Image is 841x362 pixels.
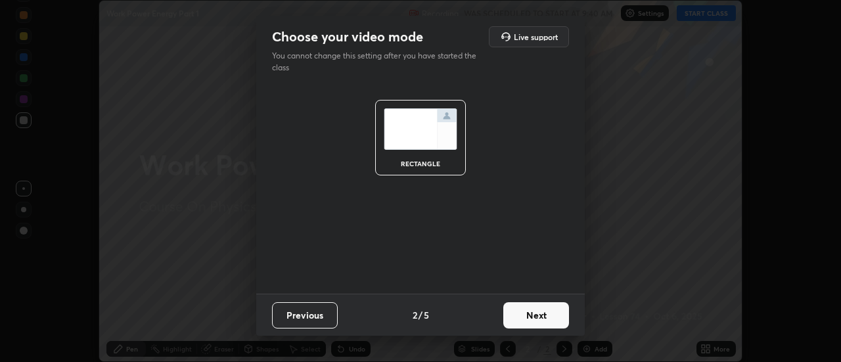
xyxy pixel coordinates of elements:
h4: 2 [413,308,417,322]
p: You cannot change this setting after you have started the class [272,50,485,74]
button: Previous [272,302,338,328]
h4: / [419,308,422,322]
div: rectangle [394,160,447,167]
button: Next [503,302,569,328]
h5: Live support [514,33,558,41]
img: normalScreenIcon.ae25ed63.svg [384,108,457,150]
h2: Choose your video mode [272,28,423,45]
h4: 5 [424,308,429,322]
